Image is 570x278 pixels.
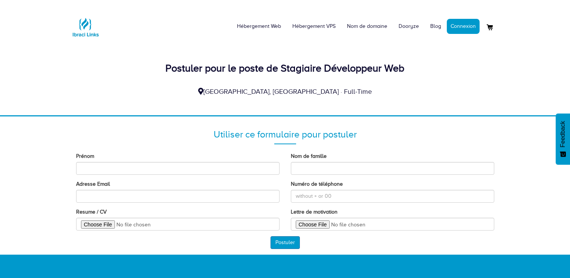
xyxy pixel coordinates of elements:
span: Feedback [559,121,566,147]
a: Blog [425,15,447,38]
a: Dooryze [393,15,425,38]
a: Hébergement Web [231,15,287,38]
div: Postuler pour le poste de Stagiaire Développeur Web [70,61,500,76]
div: Utiliser ce formulaire pour postuler [76,128,494,141]
label: Numéro de téléphone [291,180,343,188]
button: Feedback - Afficher l’enquête [556,113,570,165]
img: Logo Ibraci Links [70,12,101,42]
button: Postuler [270,236,300,249]
input: without + or 00 [291,190,494,203]
label: Lettre de motivation [291,208,338,216]
label: Resume / CV [76,208,107,216]
input: Enter the link [291,218,494,231]
a: Hébergement VPS [287,15,341,38]
label: Prénom [76,153,94,160]
a: Logo Ibraci Links [70,6,101,42]
a: Nom de domaine [341,15,393,38]
div: [GEOGRAPHIC_DATA], [GEOGRAPHIC_DATA] · Full-Time [70,87,500,97]
label: Nom de famille [291,153,327,160]
input: Enter the link [76,218,280,231]
label: Adresse Email [76,180,110,188]
a: Connexion [447,19,480,34]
